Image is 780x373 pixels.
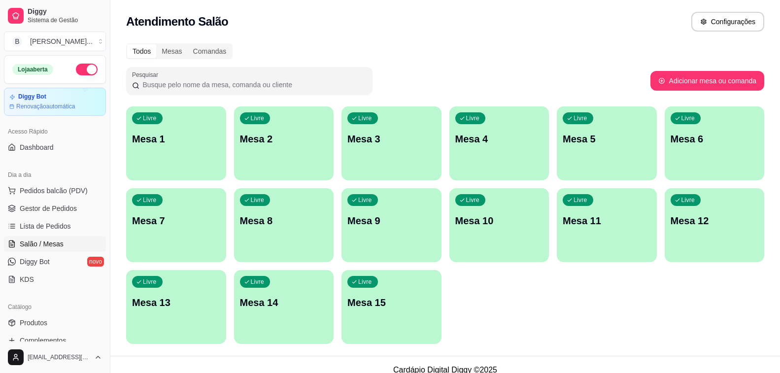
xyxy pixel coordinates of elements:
button: LivreMesa 14 [234,270,334,344]
p: Livre [251,114,265,122]
span: KDS [20,274,34,284]
span: Dashboard [20,142,54,152]
button: LivreMesa 8 [234,188,334,262]
a: Diggy BotRenovaçãoautomática [4,88,106,116]
p: Livre [143,196,157,204]
span: Sistema de Gestão [28,16,102,24]
div: Todos [127,44,156,58]
span: Salão / Mesas [20,239,64,249]
button: LivreMesa 4 [449,106,549,180]
button: Select a team [4,32,106,51]
button: [EMAIL_ADDRESS][DOMAIN_NAME] [4,345,106,369]
div: Catálogo [4,299,106,315]
span: Diggy [28,7,102,16]
button: LivreMesa 2 [234,106,334,180]
button: LivreMesa 1 [126,106,226,180]
p: Mesa 13 [132,296,220,309]
button: LivreMesa 9 [341,188,441,262]
p: Mesa 11 [563,214,651,228]
a: Produtos [4,315,106,331]
button: LivreMesa 11 [557,188,657,262]
span: [EMAIL_ADDRESS][DOMAIN_NAME] [28,353,90,361]
a: Complementos [4,333,106,348]
p: Mesa 3 [347,132,436,146]
button: LivreMesa 7 [126,188,226,262]
h2: Atendimento Salão [126,14,228,30]
article: Renovação automática [16,102,75,110]
button: LivreMesa 5 [557,106,657,180]
p: Livre [251,196,265,204]
button: LivreMesa 15 [341,270,441,344]
a: Salão / Mesas [4,236,106,252]
p: Mesa 2 [240,132,328,146]
button: Adicionar mesa ou comanda [650,71,764,91]
input: Pesquisar [139,80,367,90]
button: Pedidos balcão (PDV) [4,183,106,199]
p: Livre [143,278,157,286]
div: Acesso Rápido [4,124,106,139]
p: Livre [358,196,372,204]
div: Comandas [188,44,232,58]
article: Diggy Bot [18,93,46,101]
span: Gestor de Pedidos [20,203,77,213]
a: DiggySistema de Gestão [4,4,106,28]
p: Mesa 10 [455,214,543,228]
button: Configurações [691,12,764,32]
span: Lista de Pedidos [20,221,71,231]
p: Livre [574,114,587,122]
p: Livre [574,196,587,204]
p: Livre [358,278,372,286]
div: Mesas [156,44,187,58]
div: Dia a dia [4,167,106,183]
p: Livre [681,114,695,122]
div: Loja aberta [12,64,53,75]
p: Livre [358,114,372,122]
p: Mesa 1 [132,132,220,146]
p: Mesa 15 [347,296,436,309]
p: Livre [143,114,157,122]
a: Diggy Botnovo [4,254,106,270]
a: Lista de Pedidos [4,218,106,234]
p: Mesa 14 [240,296,328,309]
span: Diggy Bot [20,257,50,267]
a: KDS [4,271,106,287]
button: LivreMesa 6 [665,106,765,180]
span: Produtos [20,318,47,328]
p: Mesa 8 [240,214,328,228]
span: B [12,36,22,46]
p: Livre [466,196,480,204]
p: Livre [251,278,265,286]
p: Mesa 4 [455,132,543,146]
button: LivreMesa 12 [665,188,765,262]
p: Livre [466,114,480,122]
p: Mesa 12 [671,214,759,228]
a: Gestor de Pedidos [4,201,106,216]
a: Dashboard [4,139,106,155]
p: Mesa 9 [347,214,436,228]
span: Complementos [20,336,66,345]
div: [PERSON_NAME] ... [30,36,93,46]
p: Livre [681,196,695,204]
button: LivreMesa 10 [449,188,549,262]
button: LivreMesa 3 [341,106,441,180]
p: Mesa 6 [671,132,759,146]
label: Pesquisar [132,70,162,79]
button: Alterar Status [76,64,98,75]
p: Mesa 7 [132,214,220,228]
p: Mesa 5 [563,132,651,146]
span: Pedidos balcão (PDV) [20,186,88,196]
button: LivreMesa 13 [126,270,226,344]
